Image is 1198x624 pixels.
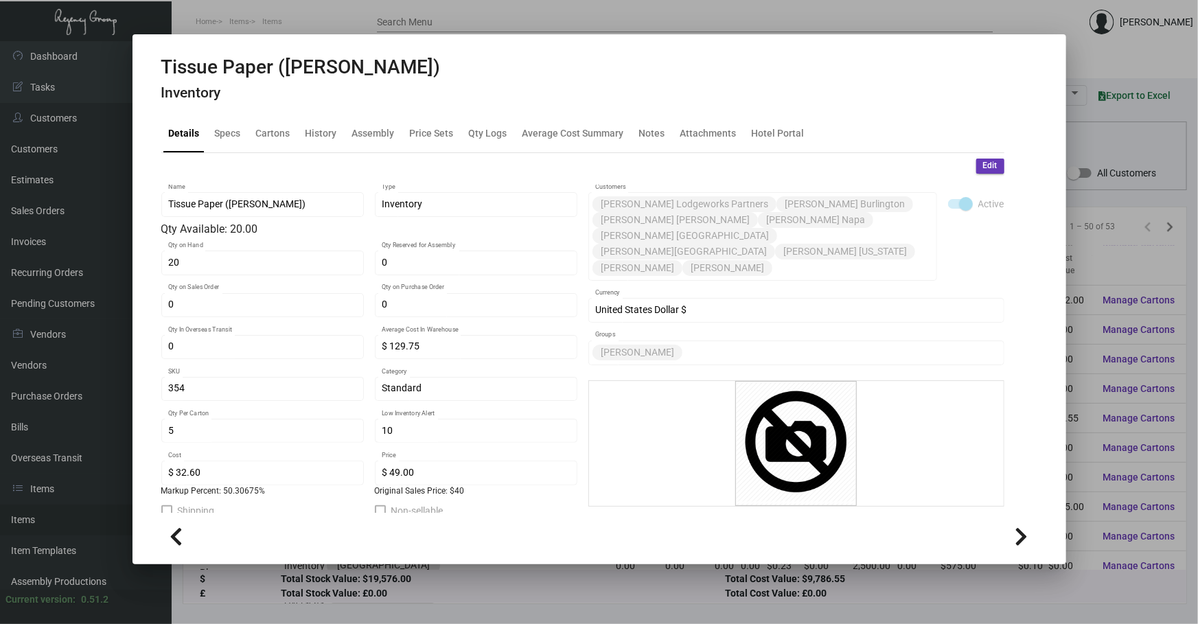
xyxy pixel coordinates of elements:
[161,84,441,102] h4: Inventory
[592,196,776,212] mat-chip: [PERSON_NAME] Lodgeworks Partners
[469,126,507,141] div: Qty Logs
[161,221,577,238] div: Qty Available: 20.00
[5,592,76,607] div: Current version:
[978,196,1004,212] span: Active
[592,260,682,276] mat-chip: [PERSON_NAME]
[639,126,665,141] div: Notes
[775,262,930,273] input: Add new..
[215,126,241,141] div: Specs
[776,196,913,212] mat-chip: [PERSON_NAME] Burlington
[161,56,441,79] h2: Tissue Paper ([PERSON_NAME])
[680,126,737,141] div: Attachments
[391,502,444,519] span: Non-sellable
[976,159,1004,174] button: Edit
[169,126,200,141] div: Details
[758,212,873,228] mat-chip: [PERSON_NAME] Napa
[522,126,624,141] div: Average Cost Summary
[592,345,682,360] mat-chip: [PERSON_NAME]
[983,160,998,172] span: Edit
[775,244,915,259] mat-chip: [PERSON_NAME] [US_STATE]
[81,592,108,607] div: 0.51.2
[352,126,395,141] div: Assembly
[256,126,290,141] div: Cartons
[592,244,775,259] mat-chip: [PERSON_NAME][GEOGRAPHIC_DATA]
[685,347,997,358] input: Add new..
[306,126,337,141] div: History
[592,228,777,244] mat-chip: [PERSON_NAME] [GEOGRAPHIC_DATA]
[410,126,454,141] div: Price Sets
[682,260,772,276] mat-chip: [PERSON_NAME]
[752,126,805,141] div: Hotel Portal
[178,502,215,519] span: Shipping
[592,212,758,228] mat-chip: [PERSON_NAME] [PERSON_NAME]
